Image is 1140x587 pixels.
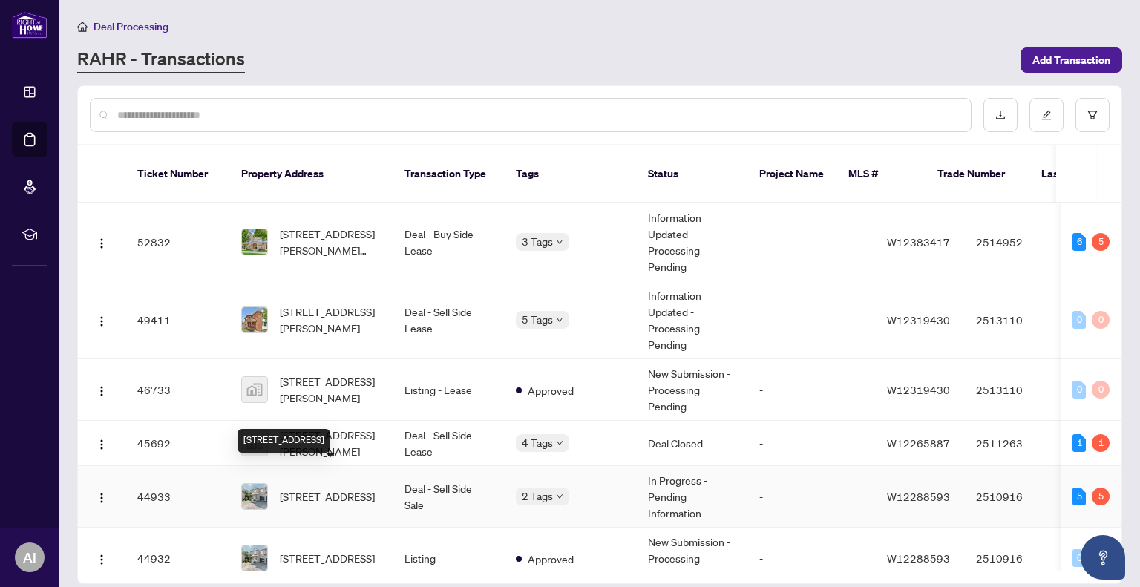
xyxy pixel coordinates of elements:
[1041,110,1052,120] span: edit
[1029,98,1064,132] button: edit
[1092,434,1110,452] div: 1
[887,490,950,503] span: W12288593
[504,145,636,203] th: Tags
[125,359,229,421] td: 46733
[1072,488,1086,505] div: 5
[90,308,114,332] button: Logo
[1092,381,1110,399] div: 0
[125,466,229,528] td: 44933
[528,382,574,399] span: Approved
[636,421,747,466] td: Deal Closed
[964,359,1068,421] td: 2513110
[747,281,875,359] td: -
[125,281,229,359] td: 49411
[636,466,747,528] td: In Progress - Pending Information
[528,551,574,567] span: Approved
[556,493,563,500] span: down
[522,311,553,328] span: 5 Tags
[522,233,553,250] span: 3 Tags
[393,421,504,466] td: Deal - Sell Side Lease
[280,427,381,459] span: [STREET_ADDRESS][PERSON_NAME]
[1032,48,1110,72] span: Add Transaction
[1092,311,1110,329] div: 0
[995,110,1006,120] span: download
[90,378,114,401] button: Logo
[1075,98,1110,132] button: filter
[125,421,229,466] td: 45692
[636,359,747,421] td: New Submission - Processing Pending
[242,229,267,255] img: thumbnail-img
[280,226,381,258] span: [STREET_ADDRESS][PERSON_NAME][PERSON_NAME]
[242,545,267,571] img: thumbnail-img
[983,98,1018,132] button: download
[125,145,229,203] th: Ticket Number
[1092,488,1110,505] div: 5
[393,145,504,203] th: Transaction Type
[887,551,950,565] span: W12288593
[125,203,229,281] td: 52832
[887,383,950,396] span: W12319430
[1092,233,1110,251] div: 5
[1087,110,1098,120] span: filter
[393,281,504,359] td: Deal - Sell Side Lease
[242,484,267,509] img: thumbnail-img
[636,145,747,203] th: Status
[90,431,114,455] button: Logo
[393,359,504,421] td: Listing - Lease
[964,281,1068,359] td: 2513110
[1072,381,1086,399] div: 0
[1072,311,1086,329] div: 0
[77,22,88,32] span: home
[926,145,1029,203] th: Trade Number
[887,436,950,450] span: W12265887
[280,304,381,336] span: [STREET_ADDRESS][PERSON_NAME]
[747,421,875,466] td: -
[556,316,563,324] span: down
[747,145,836,203] th: Project Name
[280,550,375,566] span: [STREET_ADDRESS]
[1072,549,1086,567] div: 0
[90,546,114,570] button: Logo
[280,488,375,505] span: [STREET_ADDRESS]
[1081,535,1125,580] button: Open asap
[90,485,114,508] button: Logo
[522,488,553,505] span: 2 Tags
[887,235,950,249] span: W12383417
[393,203,504,281] td: Deal - Buy Side Lease
[393,466,504,528] td: Deal - Sell Side Sale
[96,315,108,327] img: Logo
[12,11,47,39] img: logo
[242,307,267,332] img: thumbnail-img
[747,466,875,528] td: -
[77,47,245,73] a: RAHR - Transactions
[964,203,1068,281] td: 2514952
[280,373,381,406] span: [STREET_ADDRESS][PERSON_NAME]
[1072,233,1086,251] div: 6
[522,434,553,451] span: 4 Tags
[94,20,168,33] span: Deal Processing
[96,492,108,504] img: Logo
[964,466,1068,528] td: 2510916
[747,359,875,421] td: -
[556,439,563,447] span: down
[96,237,108,249] img: Logo
[96,554,108,565] img: Logo
[237,429,330,453] div: [STREET_ADDRESS]
[96,385,108,397] img: Logo
[887,313,950,327] span: W12319430
[964,421,1068,466] td: 2511263
[96,439,108,450] img: Logo
[556,238,563,246] span: down
[1021,47,1122,73] button: Add Transaction
[23,547,36,568] span: AI
[90,230,114,254] button: Logo
[229,145,393,203] th: Property Address
[242,377,267,402] img: thumbnail-img
[747,203,875,281] td: -
[636,281,747,359] td: Information Updated - Processing Pending
[836,145,926,203] th: MLS #
[1072,434,1086,452] div: 1
[636,203,747,281] td: Information Updated - Processing Pending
